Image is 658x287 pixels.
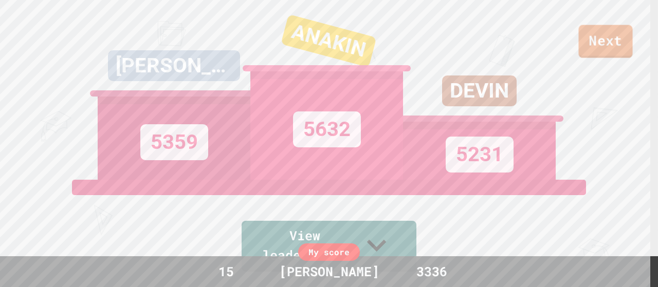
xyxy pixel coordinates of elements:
[293,111,361,147] div: 5632
[188,262,265,281] div: 15
[393,262,470,281] div: 3336
[578,25,632,58] a: Next
[108,50,240,81] div: [PERSON_NAME]
[298,243,360,261] div: My score
[140,124,208,160] div: 5359
[242,221,416,272] a: View leaderboard
[446,137,514,173] div: 5231
[269,262,390,281] div: [PERSON_NAME]
[281,14,376,68] div: ANAKIN
[442,75,517,106] div: DEVIN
